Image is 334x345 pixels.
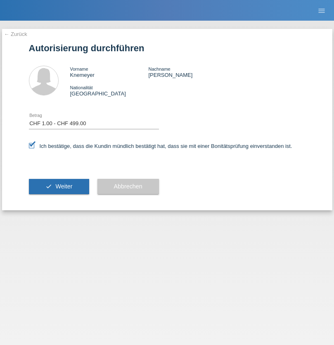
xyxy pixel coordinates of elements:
[148,67,170,71] span: Nachname
[70,66,149,78] div: Knemeyer
[29,179,89,195] button: check Weiter
[45,183,52,190] i: check
[313,8,330,13] a: menu
[70,85,93,90] span: Nationalität
[70,67,88,71] span: Vorname
[29,43,306,53] h1: Autorisierung durchführen
[70,84,149,97] div: [GEOGRAPHIC_DATA]
[29,143,292,149] label: Ich bestätige, dass die Kundin mündlich bestätigt hat, dass sie mit einer Bonitätsprüfung einvers...
[114,183,142,190] span: Abbrechen
[148,66,227,78] div: [PERSON_NAME]
[4,31,27,37] a: ← Zurück
[317,7,326,15] i: menu
[97,179,159,195] button: Abbrechen
[55,183,72,190] span: Weiter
